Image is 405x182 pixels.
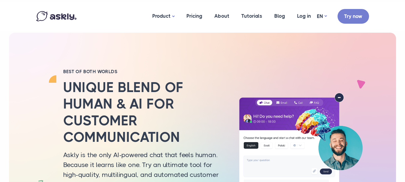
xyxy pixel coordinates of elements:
[63,69,225,75] h2: BEST OF BOTH WORLDS
[36,11,76,21] img: Askly
[146,1,180,31] a: Product
[208,1,235,31] a: About
[317,12,327,21] a: EN
[235,1,268,31] a: Tutorials
[291,1,317,31] a: Log in
[63,79,225,145] h2: Unique blend of human & AI for customer communication
[268,1,291,31] a: Blog
[338,9,369,24] a: Try now
[180,1,208,31] a: Pricing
